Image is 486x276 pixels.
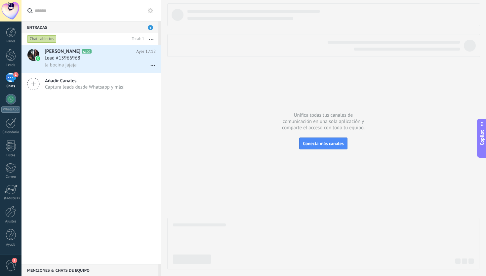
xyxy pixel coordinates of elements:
[45,55,80,61] span: Lead #13966968
[129,36,144,42] div: Total: 1
[303,140,344,146] span: Conecta más canales
[21,45,161,73] a: avataricon[PERSON_NAME]A100Ayer 17:12Lead #13966968la bocina jajaja
[45,84,125,90] span: Captura leads desde Whatsapp y más!
[45,78,125,84] span: Añadir Canales
[1,130,20,135] div: Calendario
[21,21,158,33] div: Entradas
[1,175,20,179] div: Correo
[36,56,40,61] img: icon
[45,48,80,55] span: [PERSON_NAME]
[1,196,20,201] div: Estadísticas
[1,63,20,67] div: Leads
[45,62,77,68] span: la bocina jajaja
[1,243,20,247] div: Ayuda
[136,48,156,55] span: Ayer 17:12
[148,25,153,30] span: 1
[12,258,17,263] span: 2
[1,219,20,224] div: Ajustes
[1,153,20,158] div: Listas
[13,72,19,77] span: 1
[479,130,485,145] span: Copilot
[1,106,20,113] div: WhatsApp
[27,35,57,43] div: Chats abiertos
[299,138,347,149] button: Conecta más canales
[82,49,91,54] span: A100
[1,84,20,89] div: Chats
[1,39,20,44] div: Panel
[21,264,158,276] div: Menciones & Chats de equipo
